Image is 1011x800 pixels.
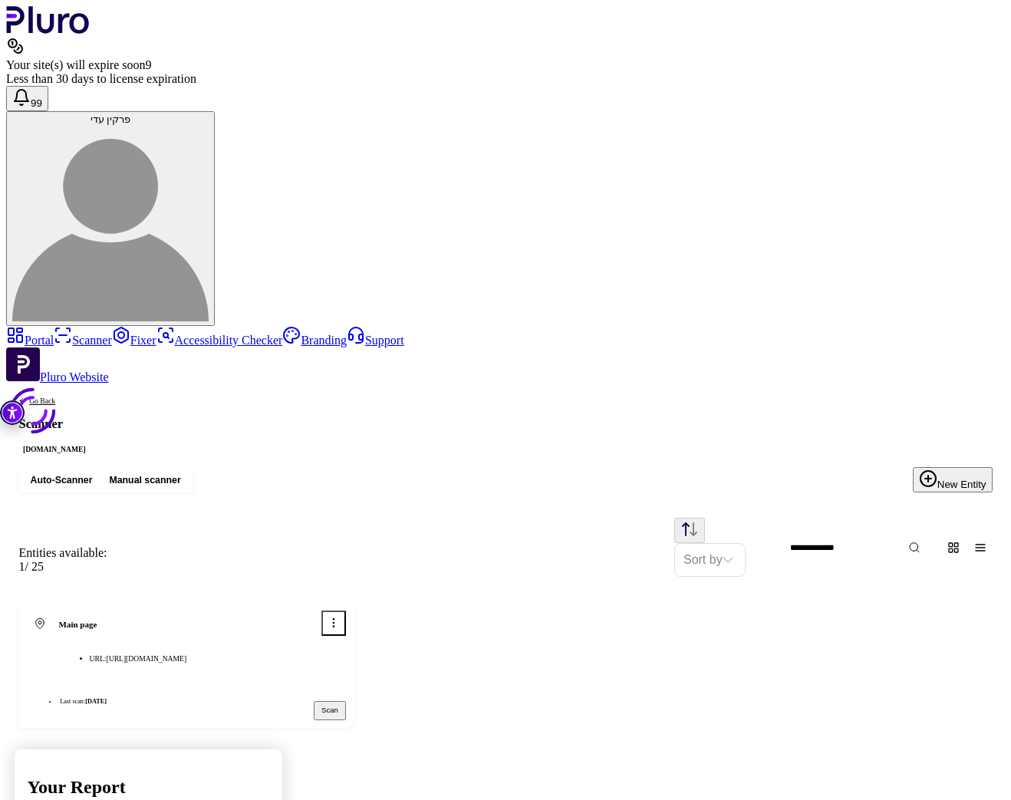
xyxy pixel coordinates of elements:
[145,58,151,71] span: 9
[31,97,42,109] span: 99
[85,698,107,705] span: [DATE]
[22,471,101,490] button: Auto-Scanner
[107,654,187,663] span: [URL][DOMAIN_NAME]
[6,334,54,347] a: Portal
[282,334,347,347] a: Branding
[12,125,209,321] img: פרקין עדי
[18,546,107,560] div: Entities available:
[18,560,107,574] div: 25
[31,474,93,486] span: Auto-Scanner
[321,611,346,635] button: Open options menu
[156,334,283,347] a: Accessibility Checker
[100,471,189,490] button: Manual scanner
[6,370,109,384] a: Open Pluro Website
[27,777,269,798] h2: Your Report
[969,536,992,559] button: Change content view type to table
[6,72,1005,86] div: Less than 30 days to license expiration
[6,111,215,326] button: פרקין עדיפרקין עדי
[6,326,1005,384] aside: Sidebar menu
[913,467,993,492] button: New Entity
[18,443,90,455] div: [DOMAIN_NAME]
[18,560,28,573] span: 1 /
[674,543,746,577] div: Set sorting
[6,86,48,111] button: Open notifications, you have 393 new notifications
[59,619,187,630] h3: Main page
[58,697,108,708] li: Last scan :
[347,334,404,347] a: Support
[112,334,156,347] a: Fixer
[6,23,90,36] a: Logo
[90,653,187,664] li: URL:
[54,334,112,347] a: Scanner
[109,474,180,486] span: Manual scanner
[91,114,131,125] span: פרקין עדי
[674,518,705,543] button: Change sorting direction
[942,536,965,559] button: Change content view type to grid
[782,537,963,559] input: Website Search
[314,701,346,720] button: Scan
[6,58,1005,72] div: Your site(s) will expire soon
